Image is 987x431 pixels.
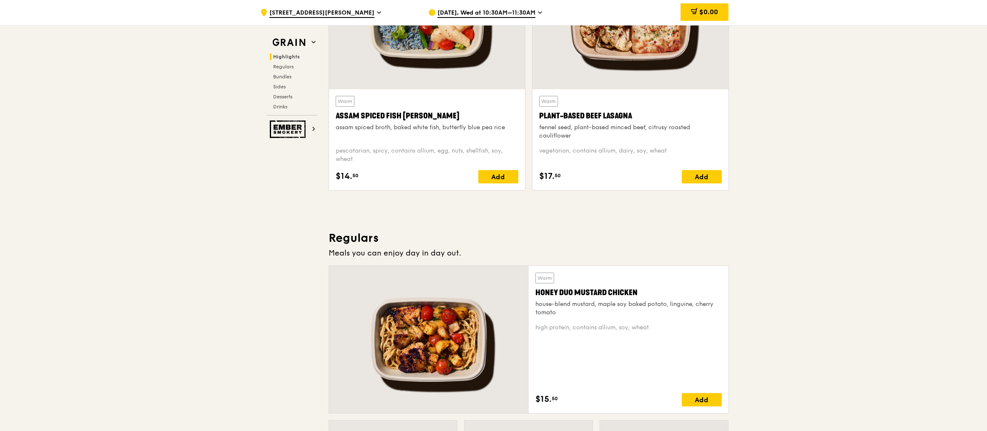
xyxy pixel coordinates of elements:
span: $14. [336,170,352,183]
span: Bundles [273,74,291,80]
span: $17. [539,170,555,183]
div: pescatarian, spicy, contains allium, egg, nuts, shellfish, soy, wheat [336,147,518,163]
div: Meals you can enjoy day in day out. [329,247,729,259]
span: Drinks [273,104,287,110]
div: high protein, contains allium, soy, wheat [535,323,722,332]
span: $15. [535,393,552,406]
span: Sides [273,84,286,90]
div: Add [682,170,722,183]
div: Assam Spiced Fish [PERSON_NAME] [336,110,518,122]
div: Warm [535,273,554,283]
span: $0.00 [699,8,718,16]
div: Warm [539,96,558,107]
span: Highlights [273,54,300,60]
span: [DATE], Wed at 10:30AM–11:30AM [437,9,535,18]
span: [STREET_ADDRESS][PERSON_NAME] [269,9,374,18]
div: vegetarian, contains allium, dairy, soy, wheat [539,147,722,163]
img: Grain web logo [270,35,308,50]
img: Ember Smokery web logo [270,120,308,138]
div: Honey Duo Mustard Chicken [535,287,722,298]
div: Add [478,170,518,183]
span: Regulars [273,64,294,70]
h3: Regulars [329,231,729,246]
div: house-blend mustard, maple soy baked potato, linguine, cherry tomato [535,300,722,317]
span: 50 [555,172,561,179]
div: Plant-Based Beef Lasagna [539,110,722,122]
div: Add [682,393,722,406]
div: assam spiced broth, baked white fish, butterfly blue pea rice [336,123,518,132]
span: 50 [352,172,359,179]
span: 50 [552,395,558,402]
div: fennel seed, plant-based minced beef, citrusy roasted cauliflower [539,123,722,140]
span: Desserts [273,94,292,100]
div: Warm [336,96,354,107]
